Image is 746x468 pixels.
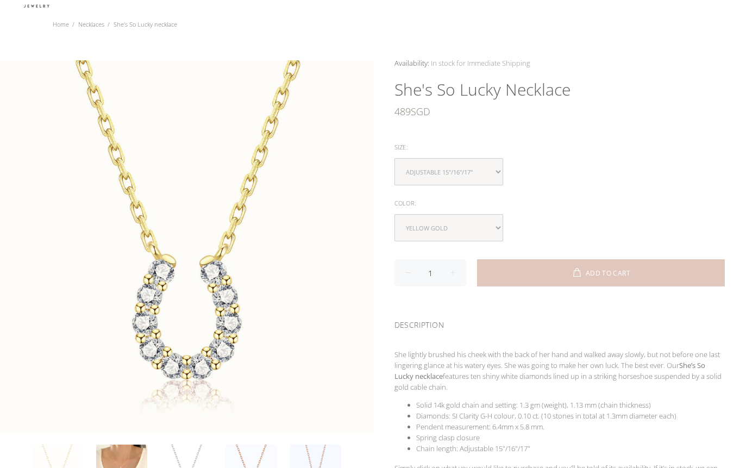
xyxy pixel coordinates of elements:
span: ADD TO CART [586,270,630,277]
div: Size: [394,140,725,154]
h1: She's So Lucky necklace [394,79,725,101]
p: She lightly brushed his cheek with the back of her hand and walked away slowly, but not before on... [394,349,725,392]
button: ADD TO CART [477,259,725,286]
li: Spring clasp closure [416,432,725,443]
li: Chain length: Adjustable 15"/16"/17" [416,443,725,454]
span: 489 [394,101,411,122]
li: Diamonds: SI Clarity G-H colour, 0.10 ct. (10 stones in total at 1.3mm diameter each) [416,410,725,421]
span: Availability: [394,58,429,68]
li: Solid 14k gold chain and setting: 1.3 gm (weight), 1.13 mm (chain thickness) [416,400,725,410]
li: Pendent measurement: 6.4mm x 5.8 mm. [416,421,725,432]
div: SGD [394,101,725,122]
div: DESCRIPTION [394,306,725,340]
span: In stock for Immediate Shipping [431,58,530,68]
div: Color: [394,196,725,210]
